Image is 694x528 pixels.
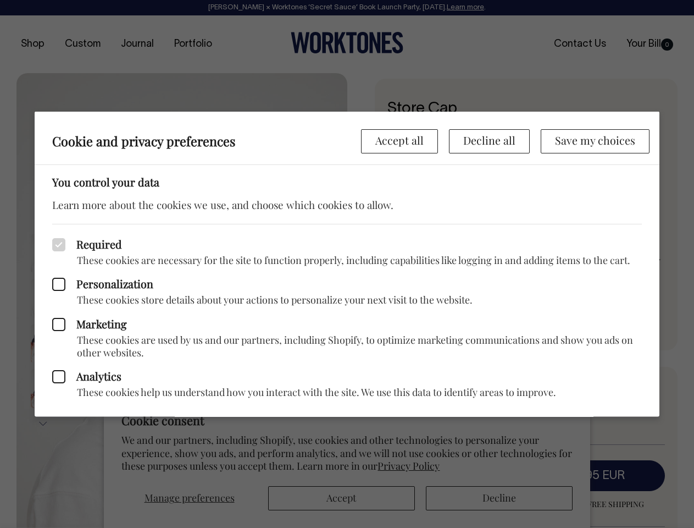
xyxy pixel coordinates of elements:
label: Analytics [52,370,642,383]
p: These cookies help us understand how you interact with the site. We use this data to identify are... [52,386,642,399]
h3: You control your data [52,175,642,189]
button: Decline all [449,129,530,153]
label: Personalization [52,278,642,291]
button: Accept all [361,129,438,153]
p: These cookies are used by us and our partners, including Shopify, to optimize marketing communica... [52,333,642,359]
h2: Cookie and privacy preferences [52,133,361,148]
label: Marketing [52,317,642,331]
button: Save my choices [541,129,649,153]
p: Learn more about the cookies we use, and choose which cookies to allow. [52,197,642,212]
label: Required [52,238,642,251]
p: These cookies store details about your actions to personalize your next visit to the website. [52,294,642,306]
p: These cookies are necessary for the site to function properly, including capabilities like loggin... [52,254,642,266]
